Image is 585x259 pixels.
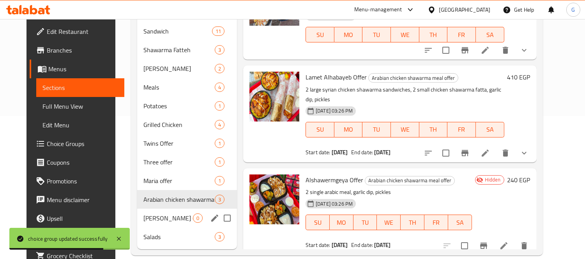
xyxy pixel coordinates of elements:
[515,41,534,60] button: show more
[309,124,331,135] span: SU
[47,176,118,186] span: Promotions
[137,171,237,190] div: Maria offer1
[571,5,575,14] span: G
[137,97,237,115] div: Potatoes1
[330,215,353,230] button: MO
[481,148,490,158] a: Edit menu item
[391,27,419,42] button: WE
[137,227,237,246] div: Salads3
[496,144,515,162] button: delete
[143,176,215,185] span: Maria offer
[47,139,118,148] span: Choice Groups
[357,217,374,228] span: TU
[209,212,221,224] button: edit
[419,122,448,137] button: TH
[143,139,215,148] div: Twins Offer
[338,29,360,41] span: MO
[474,236,493,255] button: Branch-specific-item
[47,46,118,55] span: Branches
[36,116,124,134] a: Edit Menu
[306,85,504,104] p: 2 large syrian chicken shawarma sandwiches, 2 small chicken shawarma fatta, garlic dip, pickles
[215,46,224,54] span: 3
[401,215,424,230] button: TH
[451,29,473,41] span: FR
[507,72,530,83] h6: 410 EGP
[30,153,124,172] a: Coupons
[143,213,193,223] span: [PERSON_NAME] offer chicken shawarma+medium chicken shawarma fatteh
[499,241,509,250] a: Edit menu item
[212,28,224,35] span: 11
[143,232,215,241] div: Salads
[30,22,124,41] a: Edit Restaurant
[394,124,416,135] span: WE
[306,174,363,186] span: Alshawermgeya Offer
[362,27,391,42] button: TU
[143,101,215,111] span: Potatoes
[137,41,237,59] div: Shawarma Fatteh3
[215,101,224,111] div: items
[306,71,367,83] span: Lamet Alhabayeb Offer
[137,59,237,78] div: [PERSON_NAME]2
[515,144,534,162] button: show more
[520,46,529,55] svg: Show Choices
[374,240,391,250] b: [DATE]
[362,122,391,137] button: TU
[332,240,348,250] b: [DATE]
[306,215,330,230] button: SU
[404,217,421,228] span: TH
[215,102,224,110] span: 1
[36,97,124,116] a: Full Menu View
[137,78,237,97] div: Meals4
[36,78,124,97] a: Sections
[479,124,501,135] span: SA
[391,122,419,137] button: WE
[354,5,402,14] div: Menu-management
[215,65,224,72] span: 2
[481,46,490,55] a: Edit menu item
[456,144,474,162] button: Branch-specific-item
[42,120,118,130] span: Edit Menu
[368,73,458,83] div: Arabian chicken shawarma meal offer
[143,83,215,92] span: Meals
[47,195,118,204] span: Menu disclaimer
[451,217,469,228] span: SA
[143,64,215,73] span: [PERSON_NAME]
[143,45,215,55] span: Shawarma Fatteh
[313,200,356,208] span: [DATE] 03:26 PM
[334,122,363,137] button: MO
[215,139,224,148] div: items
[215,84,224,91] span: 4
[137,153,237,171] div: Three offer1
[365,176,454,185] span: Arabian chicken shawarma meal offer
[30,172,124,190] a: Promotions
[28,234,108,243] div: choice group updated successfully
[419,144,438,162] button: sort-choices
[48,64,118,74] span: Menus
[448,215,472,230] button: SA
[137,209,237,227] div: [PERSON_NAME] offer chicken shawarma+medium chicken shawarma fatteh0edit
[313,107,356,115] span: [DATE] 03:26 PM
[47,214,118,223] span: Upsell
[143,213,193,223] div: Maria's offer chicken shawarma+medium chicken shawarma fatteh
[428,217,445,228] span: FR
[306,122,334,137] button: SU
[42,83,118,92] span: Sections
[30,134,124,153] a: Choice Groups
[353,215,377,230] button: TU
[419,27,448,42] button: TH
[456,41,474,60] button: Branch-specific-item
[520,148,529,158] svg: Show Choices
[369,74,458,83] span: Arabian chicken shawarma meal offer
[422,29,445,41] span: TH
[215,64,224,73] div: items
[215,159,224,166] span: 1
[249,72,299,122] img: Lamet Alhabayeb Offer
[351,147,373,157] span: End date:
[422,124,445,135] span: TH
[47,158,118,167] span: Coupons
[143,195,215,204] span: Arabian chicken shawarma meal offer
